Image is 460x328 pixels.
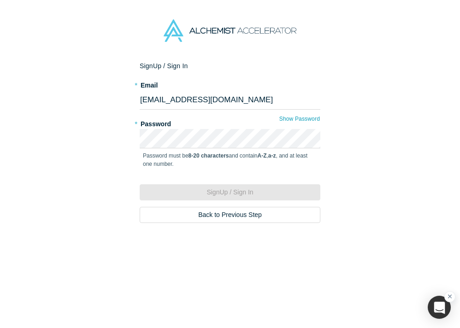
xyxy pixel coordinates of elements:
[189,152,229,159] strong: 8-20 characters
[140,116,320,129] label: Password
[140,207,320,223] button: Back to Previous Step
[140,77,320,90] label: Email
[164,19,296,42] img: Alchemist Accelerator Logo
[258,152,267,159] strong: A-Z
[279,113,320,125] button: Show Password
[143,152,317,168] p: Password must be and contain , , and at least one number.
[268,152,276,159] strong: a-z
[140,61,320,71] h2: Sign Up / Sign In
[140,184,320,200] button: SignUp / Sign In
